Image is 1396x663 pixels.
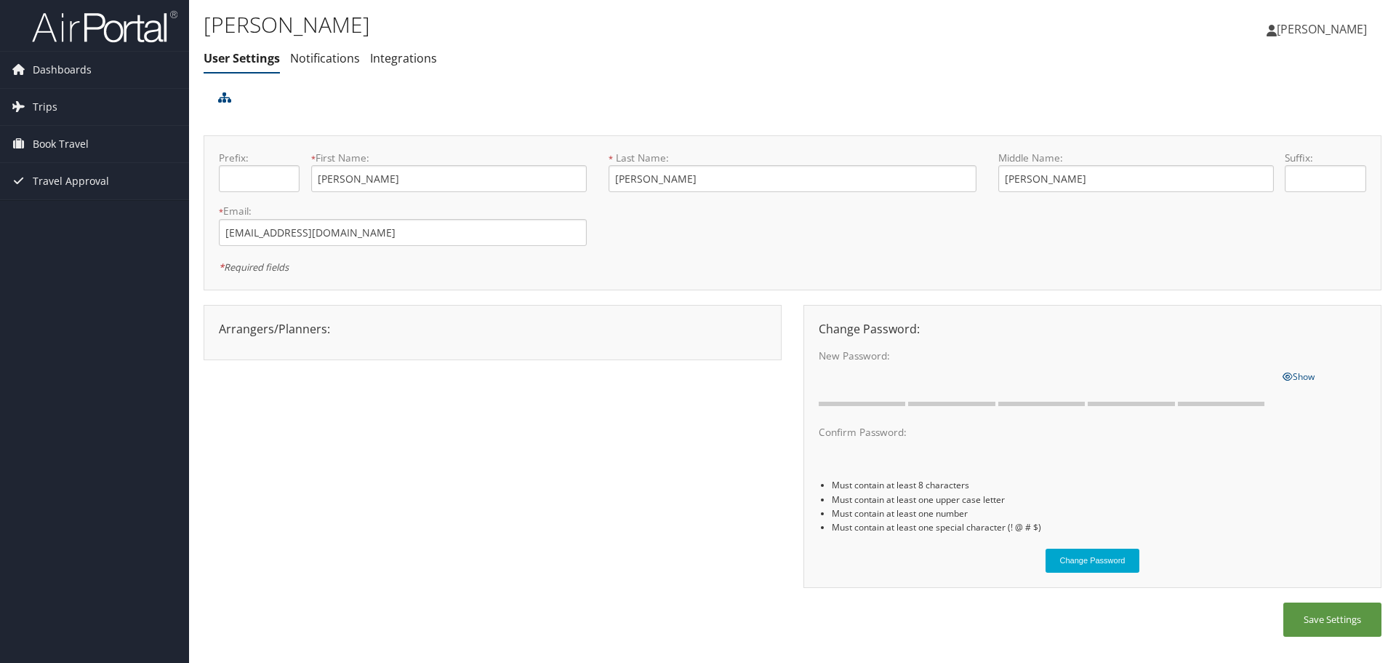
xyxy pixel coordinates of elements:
li: Must contain at least 8 characters [832,478,1366,492]
span: [PERSON_NAME] [1277,21,1367,37]
label: Suffix: [1285,151,1365,165]
label: Email: [219,204,587,218]
img: airportal-logo.png [32,9,177,44]
a: Integrations [370,50,437,66]
div: Change Password: [808,320,1377,338]
h1: [PERSON_NAME] [204,9,989,40]
span: Book Travel [33,126,89,162]
li: Must contain at least one number [832,507,1366,520]
button: Change Password [1046,549,1140,573]
span: Travel Approval [33,163,109,199]
li: Must contain at least one upper case letter [832,493,1366,507]
div: Arrangers/Planners: [208,320,777,338]
a: User Settings [204,50,280,66]
label: First Name: [311,151,587,165]
a: [PERSON_NAME] [1267,7,1381,51]
button: Save Settings [1283,603,1381,637]
label: Confirm Password: [819,425,1271,440]
li: Must contain at least one special character (! @ # $) [832,520,1366,534]
label: New Password: [819,349,1271,363]
span: Show [1283,370,1315,383]
label: Prefix: [219,151,300,165]
a: Notifications [290,50,360,66]
em: Required fields [219,261,289,274]
span: Dashboards [33,52,92,88]
label: Middle Name: [998,151,1274,165]
span: Trips [33,89,57,125]
a: Show [1283,368,1315,384]
label: Last Name: [609,151,976,165]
